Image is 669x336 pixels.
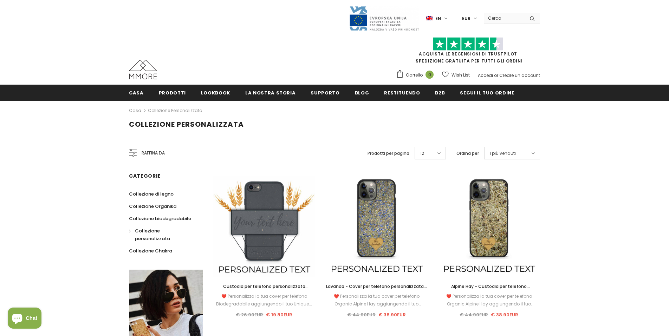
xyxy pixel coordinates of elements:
[420,150,424,157] span: 12
[135,228,170,242] span: Collezione personalizzata
[129,200,176,212] a: Collezione Organika
[311,85,339,100] a: supporto
[426,71,434,79] span: 0
[349,15,419,21] a: Javni Razpis
[406,72,423,79] span: Carrello
[129,85,144,100] a: Casa
[266,311,292,318] span: € 19.80EUR
[129,60,157,79] img: Casi MMORE
[129,215,191,222] span: Collezione biodegradabile
[326,283,428,290] a: Lavanda - Cover per telefono personalizzata - Regalo personalizzato
[311,90,339,96] span: supporto
[499,72,540,78] a: Creare un account
[129,191,174,197] span: Collezione di legno
[478,72,493,78] a: Accedi
[349,6,419,31] img: Javni Razpis
[484,13,524,23] input: Search Site
[148,107,202,113] a: Collezione personalizzata
[129,106,141,115] a: Casa
[129,90,144,96] span: Casa
[452,72,470,79] span: Wish List
[435,15,441,22] span: en
[201,90,230,96] span: Lookbook
[355,90,369,96] span: Blog
[213,292,315,308] div: ❤️ Personalizza la tua cover per telefono Biodegradabile aggiungendo il tuo Unique...
[456,150,479,157] label: Ordina per
[236,311,263,318] span: € 26.90EUR
[142,149,165,157] span: Raffina da
[159,85,186,100] a: Prodotti
[396,40,540,64] span: SPEDIZIONE GRATUITA PER TUTTI GLI ORDINI
[396,70,437,80] a: Carrello 0
[245,85,295,100] a: La nostra storia
[490,150,516,157] span: I più venduti
[223,283,308,297] span: Custodia per telefono personalizzata biodegradabile - nera
[460,85,514,100] a: Segui il tuo ordine
[326,283,427,297] span: Lavanda - Cover per telefono personalizzata - Regalo personalizzato
[355,85,369,100] a: Blog
[213,283,315,290] a: Custodia per telefono personalizzata biodegradabile - nera
[494,72,498,78] span: or
[442,69,470,81] a: Wish List
[326,292,428,308] div: ❤️ Personalizza la tua cover per telefono Organic Alpine Hay aggiungendo il tuo Unique...
[460,90,514,96] span: Segui il tuo ordine
[201,85,230,100] a: Lookbook
[129,119,244,129] span: Collezione personalizzata
[460,311,488,318] span: € 44.90EUR
[426,15,433,21] img: i-lang-1.png
[435,90,445,96] span: B2B
[6,308,44,330] inbox-online-store-chat: Shopify online store chat
[384,85,420,100] a: Restituendo
[491,311,518,318] span: € 38.90EUR
[438,283,540,290] a: Alpine Hay - Custodia per telefono personalizzata - Regalo personalizzato
[129,203,176,210] span: Collezione Organika
[347,311,376,318] span: € 44.90EUR
[129,248,172,254] span: Collezione Chakra
[446,283,532,297] span: Alpine Hay - Custodia per telefono personalizzata - Regalo personalizzato
[419,51,517,57] a: Acquista le recensioni di TrustPilot
[384,90,420,96] span: Restituendo
[438,292,540,308] div: ❤️ Personalizza la tua cover per telefono Organic Alpine Hay aggiungendo il tuo Unique...
[159,90,186,96] span: Prodotti
[433,37,503,51] img: Fidati di Pilot Stars
[129,212,191,225] a: Collezione biodegradabile
[129,172,161,179] span: Categorie
[129,225,195,245] a: Collezione personalizzata
[435,85,445,100] a: B2B
[129,245,172,257] a: Collezione Chakra
[368,150,409,157] label: Prodotti per pagina
[378,311,406,318] span: € 38.90EUR
[129,188,174,200] a: Collezione di legno
[245,90,295,96] span: La nostra storia
[462,15,470,22] span: EUR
